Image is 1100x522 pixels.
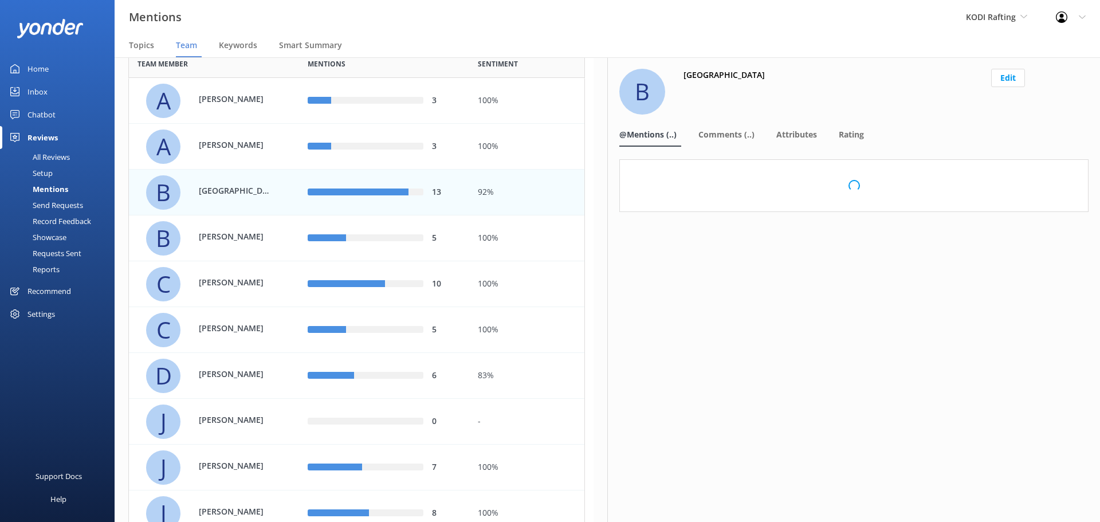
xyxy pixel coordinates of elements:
div: Showcase [7,229,66,245]
div: 5 [432,324,461,336]
div: Help [50,488,66,511]
div: row [128,78,585,124]
div: row [128,353,585,399]
span: Sentiment [478,58,518,69]
p: [PERSON_NAME] [199,368,273,380]
p: [PERSON_NAME] [199,230,273,243]
span: Keywords [219,40,257,51]
span: Comments (..) [698,129,755,140]
span: Smart Summary [279,40,342,51]
div: row [128,124,585,170]
div: Send Requests [7,197,83,213]
div: B [146,175,180,210]
p: [PERSON_NAME] [199,276,273,289]
div: Record Feedback [7,213,91,229]
div: Support Docs [36,465,82,488]
a: Reports [7,261,115,277]
div: row [128,445,585,490]
p: [GEOGRAPHIC_DATA] [199,185,273,197]
div: 8 [432,507,461,520]
div: D [146,359,180,393]
a: Requests Sent [7,245,115,261]
div: 3 [432,140,461,153]
div: row [128,170,585,215]
span: Rating [839,129,864,140]
img: yonder-white-logo.png [17,19,83,38]
div: J [146,450,180,485]
div: 3 [432,95,461,107]
div: 100% [478,324,576,336]
p: [PERSON_NAME] [199,414,273,426]
span: Team member [137,58,188,69]
div: row [128,261,585,307]
div: B [146,221,180,256]
p: [PERSON_NAME] [199,322,273,335]
div: 100% [478,278,576,291]
div: row [128,215,585,261]
span: @Mentions (..) [619,129,677,140]
div: 100% [478,95,576,107]
div: Reports [7,261,60,277]
span: Team [176,40,197,51]
span: Mentions [308,58,345,69]
a: Send Requests [7,197,115,213]
div: 100% [478,140,576,153]
div: 100% [478,232,576,245]
a: Record Feedback [7,213,115,229]
a: All Reviews [7,149,115,165]
div: Requests Sent [7,245,81,261]
h3: Mentions [129,8,182,26]
div: Setup [7,165,53,181]
div: B [619,69,665,115]
div: Recommend [27,280,71,303]
a: Setup [7,165,115,181]
div: J [146,405,180,439]
p: [PERSON_NAME] [199,93,273,105]
div: 100% [478,507,576,520]
button: Edit [991,69,1025,87]
div: Chatbot [27,103,56,126]
a: Mentions [7,181,115,197]
span: KODI Rafting [966,11,1016,22]
div: Mentions [7,181,68,197]
div: 7 [432,461,461,474]
div: row [128,399,585,445]
div: 13 [432,186,461,199]
span: Topics [129,40,154,51]
div: 83% [478,370,576,382]
h4: [GEOGRAPHIC_DATA] [683,69,765,81]
div: 6 [432,370,461,382]
div: All Reviews [7,149,70,165]
div: row [128,307,585,353]
p: [PERSON_NAME] [199,139,273,151]
p: [PERSON_NAME] [199,505,273,518]
span: Attributes [776,129,817,140]
div: Home [27,57,49,80]
div: 5 [432,232,461,245]
div: Inbox [27,80,48,103]
div: C [146,313,180,347]
div: C [146,267,180,301]
div: 10 [432,278,461,291]
div: Settings [27,303,55,325]
div: 92% [478,186,576,199]
a: Showcase [7,229,115,245]
div: A [146,84,180,118]
p: [PERSON_NAME] [199,460,273,472]
div: 0 [432,415,461,428]
div: - [478,415,576,428]
div: 100% [478,461,576,474]
div: A [146,129,180,164]
div: Reviews [27,126,58,149]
